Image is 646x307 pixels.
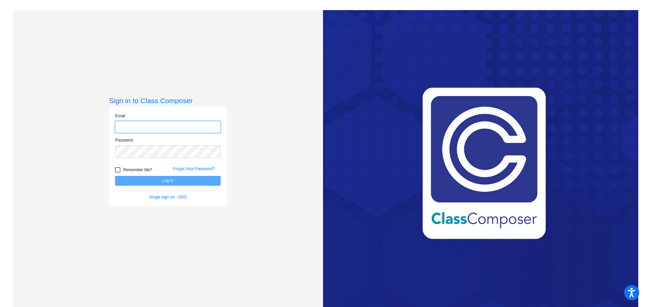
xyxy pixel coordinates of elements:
span: Remember Me? [123,166,152,174]
h3: Sign in to Class Composer [109,96,227,105]
a: Single sign on - SSO [149,195,187,199]
a: Forgot Your Password? [173,166,215,171]
button: Log In [115,176,221,186]
label: Password [115,137,133,143]
label: Email [115,113,125,119]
